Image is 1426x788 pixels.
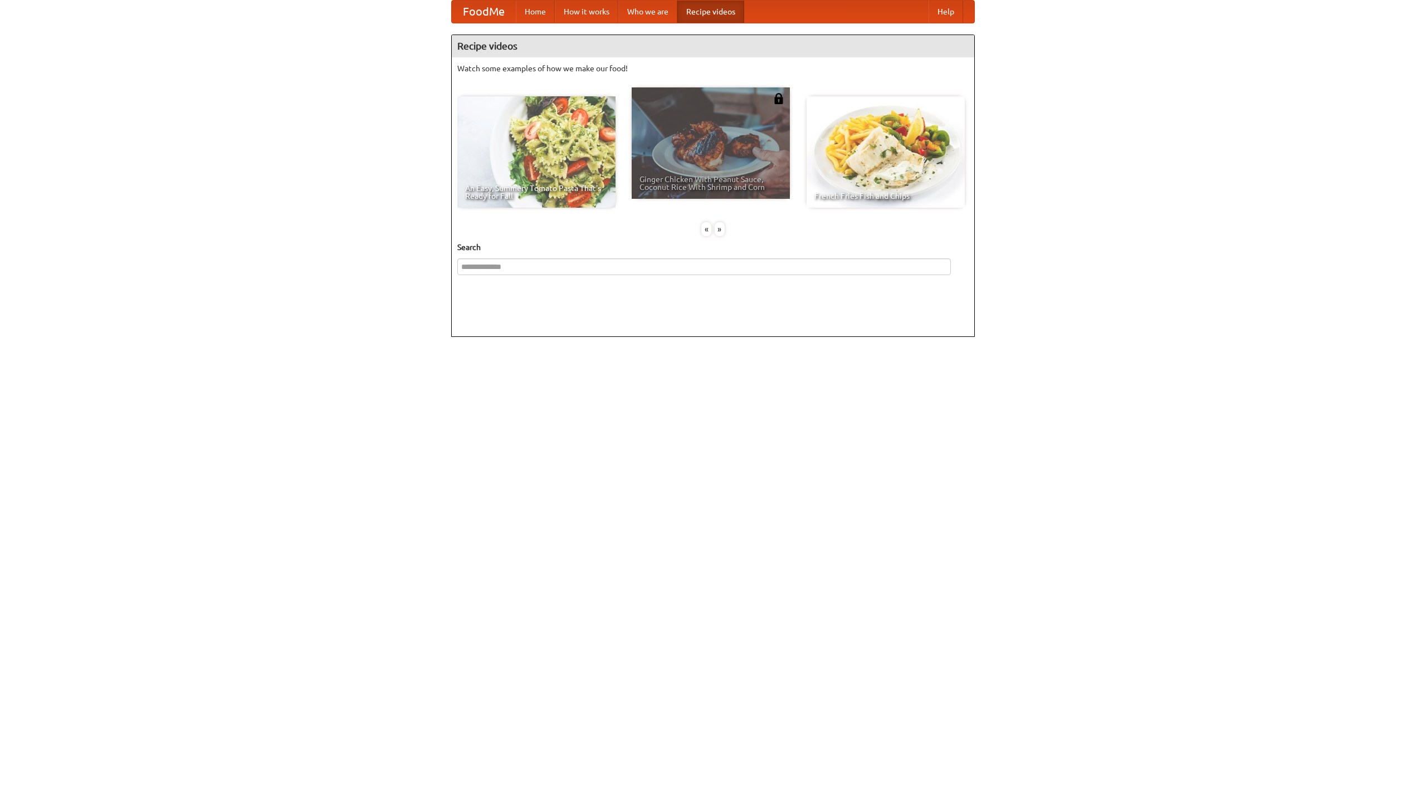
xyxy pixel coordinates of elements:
[807,96,965,208] a: French Fries Fish and Chips
[452,35,974,57] h4: Recipe videos
[677,1,744,23] a: Recipe videos
[701,222,711,236] div: «
[814,192,957,200] span: French Fries Fish and Chips
[773,93,784,104] img: 483408.png
[516,1,555,23] a: Home
[465,184,608,200] span: An Easy, Summery Tomato Pasta That's Ready for Fall
[618,1,677,23] a: Who we are
[452,1,516,23] a: FoodMe
[715,222,725,236] div: »
[555,1,618,23] a: How it works
[929,1,963,23] a: Help
[457,96,616,208] a: An Easy, Summery Tomato Pasta That's Ready for Fall
[457,242,969,253] h5: Search
[457,63,969,74] p: Watch some examples of how we make our food!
